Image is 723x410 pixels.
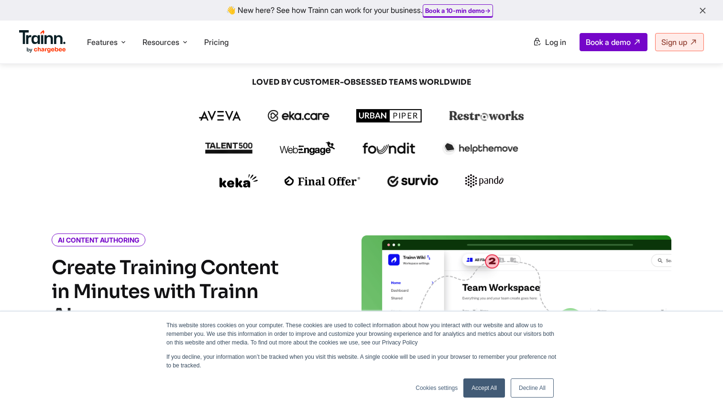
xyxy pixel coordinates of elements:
[268,110,330,122] img: ekacare logo
[416,384,458,392] a: Cookies settings
[19,30,66,53] img: Trainn Logo
[586,37,631,47] span: Book a demo
[204,37,229,47] a: Pricing
[580,33,647,51] a: Book a demo
[545,37,566,47] span: Log in
[442,142,518,155] img: helpthemove logo
[661,37,687,47] span: Sign up
[425,7,485,14] b: Book a 10-min demo
[132,77,591,88] span: LOVED BY CUSTOMER-OBSESSED TEAMS WORLDWIDE
[449,111,524,121] img: restroworks logo
[166,321,557,347] p: This website stores cookies on your computer. These cookies are used to collect information about...
[356,109,422,122] img: urbanpiper logo
[199,111,241,121] img: aveva logo
[219,174,258,188] img: keka logo
[387,175,438,187] img: survio logo
[285,176,361,186] img: finaloffer logo
[87,37,118,47] span: Features
[425,7,491,14] a: Book a 10-min demo→
[280,142,335,155] img: webengage logo
[362,143,416,154] img: foundit logo
[142,37,179,47] span: Resources
[511,378,554,398] a: Decline All
[6,6,717,15] div: 👋 New here? See how Trainn can work for your business.
[166,353,557,370] p: If you decline, your information won’t be tracked when you visit this website. A single cookie wi...
[463,378,505,398] a: Accept All
[205,142,252,154] img: talent500 logo
[52,233,145,246] i: AI CONTENT AUTHORING
[655,33,704,51] a: Sign up
[465,174,504,188] img: pando logo
[52,256,281,328] h4: Create Training Content in Minutes with Trainn AI
[527,33,572,51] a: Log in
